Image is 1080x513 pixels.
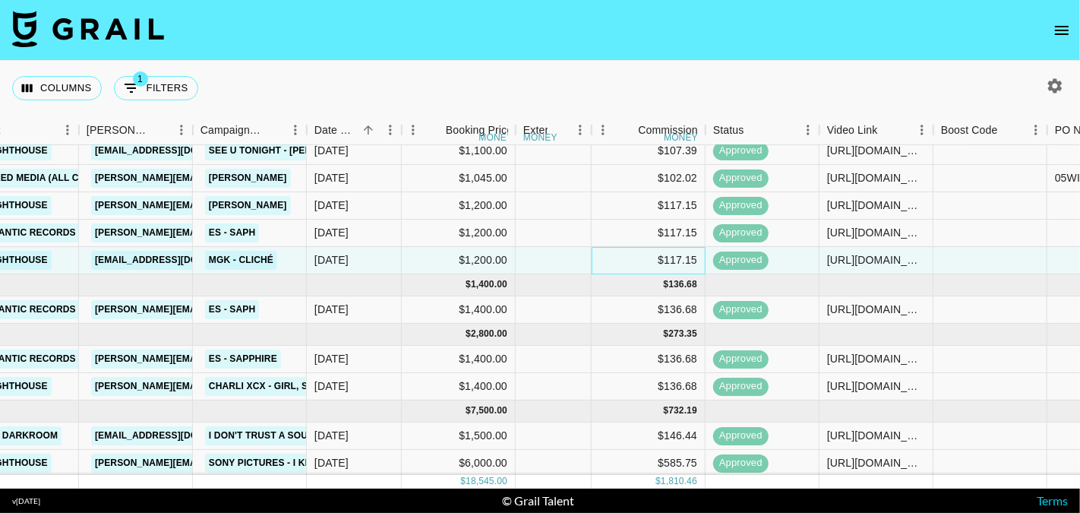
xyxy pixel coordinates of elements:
[592,247,706,274] div: $117.15
[878,119,899,141] button: Sort
[592,220,706,247] div: $117.15
[205,223,259,242] a: ES - SAPH
[933,116,1047,145] div: Boost Code
[193,116,307,145] div: Campaign (Type)
[314,225,349,240] div: 27/05/2025
[205,169,291,188] a: [PERSON_NAME]
[503,493,575,508] div: © Grail Talent
[466,278,471,291] div: $
[425,119,446,141] button: Sort
[827,302,925,317] div: https://www.tiktok.com/@jillsta/video/7514739359522852127
[827,225,925,240] div: https://www.tiktok.com/@jillsta/video/7511117045006634271
[668,404,697,417] div: 732.19
[592,165,706,192] div: $102.02
[548,119,569,141] button: Sort
[569,119,592,141] button: Menu
[133,71,148,87] span: 1
[314,116,358,145] div: Date Created
[617,119,638,141] button: Sort
[471,328,507,340] div: 2,800.00
[592,423,706,450] div: $146.44
[149,119,170,141] button: Sort
[12,11,164,47] img: Grail Talent
[205,300,259,319] a: ES - SAPH
[827,351,925,366] div: https://www.tiktok.com/@jillsta/video/7533737527962783006
[314,252,349,268] div: 30/05/2025
[87,116,149,145] div: [PERSON_NAME]
[713,226,769,240] span: approved
[91,300,417,319] a: [PERSON_NAME][EMAIL_ADDRESS][PERSON_NAME][DOMAIN_NAME]
[91,223,417,242] a: [PERSON_NAME][EMAIL_ADDRESS][PERSON_NAME][DOMAIN_NAME]
[79,116,193,145] div: Booker
[466,404,471,417] div: $
[314,302,349,317] div: 11/06/2025
[1047,15,1077,46] button: open drawer
[56,119,79,141] button: Menu
[1025,119,1047,141] button: Menu
[713,429,769,443] span: approved
[402,296,516,324] div: $1,400.00
[664,278,669,291] div: $
[592,296,706,324] div: $136.68
[706,116,819,145] div: Status
[314,378,349,394] div: 28/07/2025
[402,220,516,247] div: $1,200.00
[402,192,516,220] div: $1,200.00
[466,475,507,488] div: 18,545.00
[91,377,417,396] a: [PERSON_NAME][EMAIL_ADDRESS][PERSON_NAME][DOMAIN_NAME]
[402,450,516,477] div: $6,000.00
[402,373,516,401] div: $1,400.00
[827,378,925,394] div: https://www.tiktok.com/@jillsta/video/7534868285695790366
[12,76,102,100] button: Select columns
[466,328,471,340] div: $
[91,141,261,160] a: [EMAIL_ADDRESS][DOMAIN_NAME]
[201,116,263,145] div: Campaign (Type)
[911,119,933,141] button: Menu
[478,133,513,142] div: money
[91,426,261,445] a: [EMAIL_ADDRESS][DOMAIN_NAME]
[592,450,706,477] div: $585.75
[307,116,402,145] div: Date Created
[797,119,819,141] button: Menu
[114,76,198,100] button: Show filters
[402,346,516,373] div: $1,400.00
[91,196,339,215] a: [PERSON_NAME][EMAIL_ADDRESS][DOMAIN_NAME]
[668,278,697,291] div: 136.68
[358,119,379,141] button: Sort
[314,351,349,366] div: 23/07/2025
[460,475,466,488] div: $
[205,196,291,215] a: [PERSON_NAME]
[91,454,339,473] a: [PERSON_NAME][EMAIL_ADDRESS][DOMAIN_NAME]
[263,119,284,141] button: Sort
[402,165,516,192] div: $1,045.00
[91,169,417,188] a: [PERSON_NAME][EMAIL_ADDRESS][PERSON_NAME][DOMAIN_NAME]
[446,116,513,145] div: Booking Price
[638,116,698,145] div: Commission
[205,350,281,369] a: ES - Sapphire
[713,379,769,394] span: approved
[592,192,706,220] div: $117.15
[314,428,349,443] div: 13/08/2025
[402,247,516,274] div: $1,200.00
[713,116,744,145] div: Status
[12,496,40,506] div: v [DATE]
[91,251,261,270] a: [EMAIL_ADDRESS][DOMAIN_NAME]
[314,170,349,185] div: 15/05/2025
[827,455,925,470] div: https://www.tiktok.com/@jillsta/video/7543024157710093598
[713,302,769,317] span: approved
[713,253,769,268] span: approved
[402,138,516,165] div: $1,100.00
[592,119,614,141] button: Menu
[592,138,706,165] div: $107.39
[471,404,507,417] div: 7,500.00
[205,141,371,160] a: SEE U TONIGHT - [PERSON_NAME]
[827,198,925,213] div: https://www.tiktok.com/@jillsta/video/7507369910964587806
[998,119,1019,141] button: Sort
[592,346,706,373] div: $136.68
[827,170,925,185] div: https://www.tiktok.com/@jillsta/video/7500326002644618526
[664,328,669,340] div: $
[471,278,507,291] div: 1,400.00
[713,198,769,213] span: approved
[713,171,769,185] span: approved
[314,143,349,158] div: 15/05/2025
